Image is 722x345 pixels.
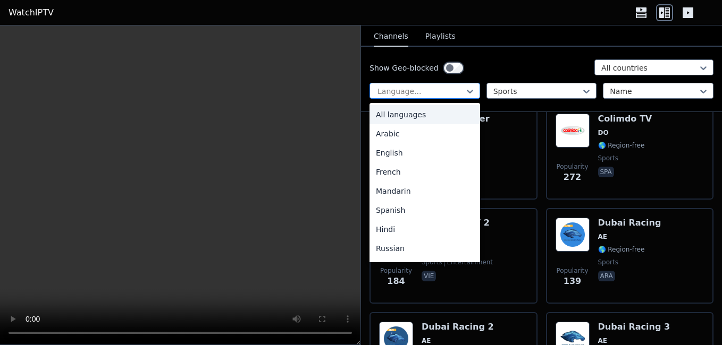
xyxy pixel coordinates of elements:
span: Popularity [380,266,412,275]
p: spa [598,167,614,177]
p: vie [422,271,436,281]
img: Dubai Racing [556,218,590,252]
div: Hindi [370,220,480,239]
img: Colimdo TV [556,114,590,148]
span: 184 [387,275,405,288]
div: Portuguese [370,258,480,277]
span: sports [422,258,442,266]
button: Playlists [425,27,456,47]
div: Spanish [370,201,480,220]
span: sports [598,154,618,162]
h6: Colimdo TV [598,114,652,124]
span: 🌎 Region-free [598,245,645,254]
label: Show Geo-blocked [370,63,439,73]
a: WatchIPTV [9,6,54,19]
span: 139 [564,275,581,288]
div: Russian [370,239,480,258]
span: 🌎 Region-free [598,141,645,150]
span: Popularity [556,162,588,171]
div: Arabic [370,124,480,143]
p: ara [598,271,615,281]
button: Channels [374,27,408,47]
span: 272 [564,171,581,184]
div: All languages [370,105,480,124]
h6: Dubai Racing [598,218,661,228]
h6: Dubai Racing 3 [598,322,670,332]
span: sports [598,258,618,266]
div: French [370,162,480,182]
span: AE [598,232,607,241]
h6: Dubai Racing 2 [422,322,494,332]
span: AE [422,337,431,345]
span: entertainment [444,258,493,266]
div: English [370,143,480,162]
span: DO [598,128,609,137]
span: AE [598,337,607,345]
span: Popularity [556,266,588,275]
div: Mandarin [370,182,480,201]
